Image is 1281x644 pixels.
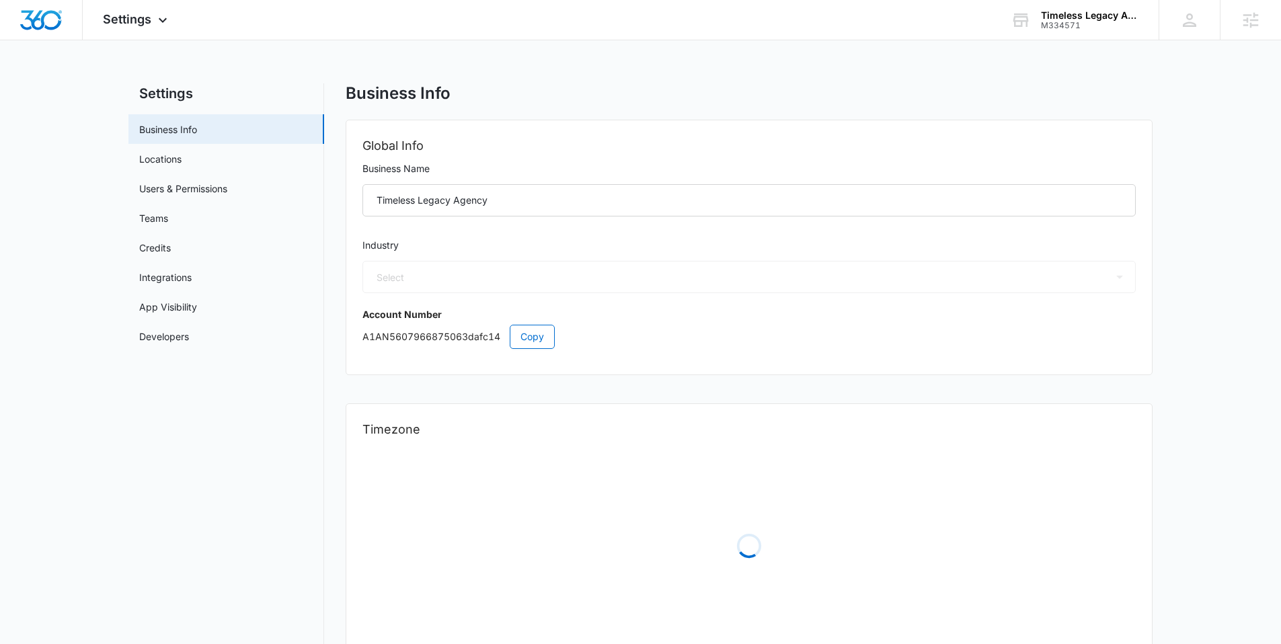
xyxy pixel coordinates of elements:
[134,78,145,89] img: tab_keywords_by_traffic_grey.svg
[149,79,227,88] div: Keywords by Traffic
[139,152,182,166] a: Locations
[520,329,544,344] span: Copy
[51,79,120,88] div: Domain Overview
[139,122,197,136] a: Business Info
[362,238,1136,253] label: Industry
[22,35,32,46] img: website_grey.svg
[35,35,148,46] div: Domain: [DOMAIN_NAME]
[362,325,1136,349] p: A1AN5607966875063dafc14
[128,83,324,104] h2: Settings
[139,300,197,314] a: App Visibility
[510,325,555,349] button: Copy
[139,329,189,344] a: Developers
[36,78,47,89] img: tab_domain_overview_orange.svg
[362,420,1136,439] h2: Timezone
[22,22,32,32] img: logo_orange.svg
[346,83,451,104] h1: Business Info
[362,136,1136,155] h2: Global Info
[1041,21,1139,30] div: account id
[362,309,442,320] strong: Account Number
[1041,10,1139,21] div: account name
[139,270,192,284] a: Integrations
[139,182,227,196] a: Users & Permissions
[139,211,168,225] a: Teams
[362,161,1136,176] label: Business Name
[139,241,171,255] a: Credits
[38,22,66,32] div: v 4.0.25
[103,12,151,26] span: Settings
